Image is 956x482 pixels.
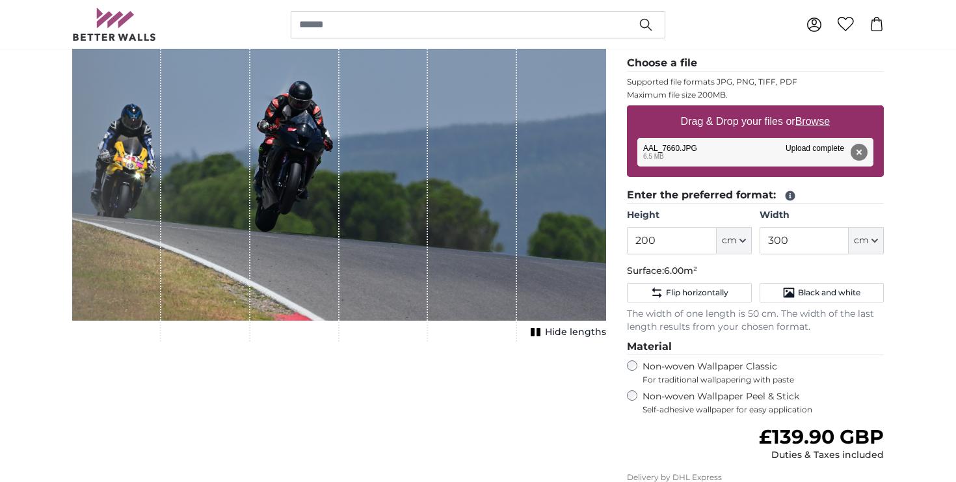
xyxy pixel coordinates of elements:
[627,77,884,87] p: Supported file formats JPG, PNG, TIFF, PDF
[849,227,884,254] button: cm
[627,209,751,222] label: Height
[798,288,860,298] span: Black and white
[643,360,884,385] label: Non-woven Wallpaper Classic
[759,425,884,449] span: £139.90 GBP
[627,55,884,72] legend: Choose a file
[627,265,884,278] p: Surface:
[627,308,884,334] p: The width of one length is 50 cm. The width of the last length results from your chosen format.
[643,405,884,415] span: Self-adhesive wallpaper for easy application
[643,390,884,415] label: Non-woven Wallpaper Peel & Stick
[627,283,751,302] button: Flip horizontally
[760,283,884,302] button: Black and white
[717,227,752,254] button: cm
[627,187,884,204] legend: Enter the preferred format:
[666,288,728,298] span: Flip horizontally
[643,375,884,385] span: For traditional wallpapering with paste
[722,234,737,247] span: cm
[854,234,869,247] span: cm
[627,90,884,100] p: Maximum file size 200MB.
[760,209,884,222] label: Width
[676,109,835,135] label: Drag & Drop your files or
[72,8,157,41] img: Betterwalls
[759,449,884,462] div: Duties & Taxes included
[627,339,884,355] legend: Material
[664,265,697,276] span: 6.00m²
[795,116,830,127] u: Browse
